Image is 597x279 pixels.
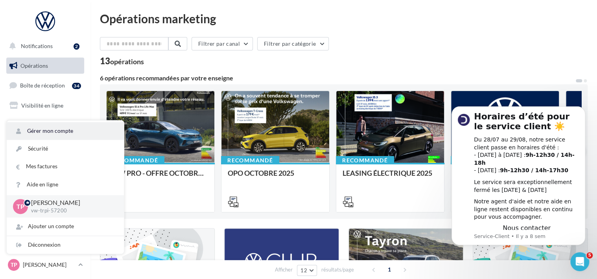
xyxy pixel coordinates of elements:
a: Campagnes DataOnDemand [5,221,86,245]
a: Contacts [5,136,86,153]
div: Recommandé [106,156,164,165]
a: Visibilité en ligne [5,97,86,114]
div: VW PRO - OFFRE OCTOBRE 25 [113,169,208,185]
span: TP [17,202,24,211]
span: Afficher [275,266,293,273]
div: LEASING ÉLECTRIQUE 2025 [343,169,438,185]
a: Aide en ligne [7,176,124,193]
p: [PERSON_NAME] [31,198,111,207]
p: [PERSON_NAME] [23,261,75,269]
div: 34 [72,83,81,89]
a: Campagnes [5,117,86,134]
div: Recommandé [336,156,394,165]
span: TP [11,261,17,269]
p: vw-trpi-57200 [31,207,111,214]
div: 2 [74,43,79,50]
div: 6 opérations recommandées par votre enseigne [100,75,575,81]
iframe: Intercom live chat [570,252,589,271]
button: Notifications 2 [5,38,83,54]
a: Opérations [5,58,86,74]
a: Boîte de réception34 [5,77,86,94]
span: Boîte de réception [20,82,65,89]
div: 13 [100,57,144,65]
a: Sécurité [7,140,124,158]
a: Médiathèque [5,156,86,173]
span: 12 [300,267,307,273]
button: Filtrer par canal [192,37,253,50]
div: OPO OCTOBRE 2025 [228,169,323,185]
a: PLV et print personnalisable [5,195,86,218]
span: 5 [586,252,593,259]
button: 12 [297,265,317,276]
button: Filtrer par catégorie [257,37,329,50]
a: TP [PERSON_NAME] [6,257,84,272]
div: Ajouter un compte [7,218,124,235]
span: Visibilité en ligne [21,102,63,109]
a: Mes factures [7,158,124,175]
a: Gérer mon compte [7,122,124,140]
div: opérations [110,58,144,65]
span: résultats/page [321,266,354,273]
span: 1 [383,263,396,276]
div: Opérations marketing [100,13,588,24]
span: Notifications [21,43,53,49]
div: Recommandé [221,156,279,165]
a: Calendrier [5,176,86,192]
div: Déconnexion [7,236,124,254]
span: Opérations [20,62,48,69]
iframe: Intercom notifications message [440,103,597,275]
